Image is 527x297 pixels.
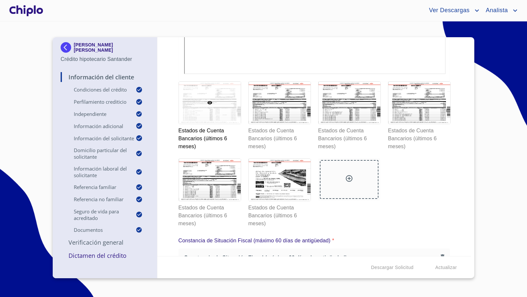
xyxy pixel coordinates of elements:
p: Referencia No Familiar [61,196,136,202]
span: Constancia de Situación Fiscal (máximo 60 días de antigüedad) [184,254,438,261]
p: Estados de Cuenta Bancarios (últimos 6 meses) [179,124,240,150]
p: Estados de Cuenta Bancarios (últimos 6 meses) [248,124,310,150]
img: Estados de Cuenta Bancarios (últimos 6 meses) [249,159,311,201]
img: Estados de Cuenta Bancarios (últimos 6 meses) [179,159,241,201]
p: Estados de Cuenta Bancarios (últimos 6 meses) [318,124,380,150]
span: Analista [481,5,511,16]
p: Verificación General [61,238,149,246]
p: Condiciones del Crédito [61,86,136,93]
img: Docupass spot blue [61,42,74,53]
p: Domicilio Particular del Solicitante [61,147,136,160]
p: Perfilamiento crediticio [61,98,136,105]
p: Referencia Familiar [61,184,136,190]
span: Descargar Solicitud [371,263,414,272]
p: Estados de Cuenta Bancarios (últimos 6 meses) [388,124,450,150]
img: Estados de Cuenta Bancarios (últimos 6 meses) [249,82,311,124]
p: Información Laboral del Solicitante [61,165,136,178]
button: account of current user [481,5,519,16]
p: Seguro de Vida para Acreditado [61,208,136,221]
p: [PERSON_NAME] [PERSON_NAME] [74,42,149,53]
span: Ver Descargas [424,5,473,16]
p: Dictamen del Crédito [61,252,149,259]
p: Estados de Cuenta Bancarios (últimos 6 meses) [179,201,240,228]
img: Estados de Cuenta Bancarios (últimos 6 meses) [319,82,380,124]
p: Información del Solicitante [61,135,136,142]
p: Constancia de Situación Fiscal (máximo 60 días de antigüedad) [179,237,331,245]
button: account of current user [424,5,481,16]
p: Información adicional [61,123,136,129]
button: Descargar Solicitud [369,261,416,274]
img: Estados de Cuenta Bancarios (últimos 6 meses) [388,82,450,124]
div: [PERSON_NAME] [PERSON_NAME] [61,42,149,55]
p: Estados de Cuenta Bancarios (últimos 6 meses) [248,201,310,228]
p: Independiente [61,111,136,117]
p: Documentos [61,227,136,233]
button: Actualizar [433,261,459,274]
span: Actualizar [435,263,457,272]
p: Crédito hipotecario Santander [61,55,149,63]
p: Información del Cliente [61,73,149,81]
